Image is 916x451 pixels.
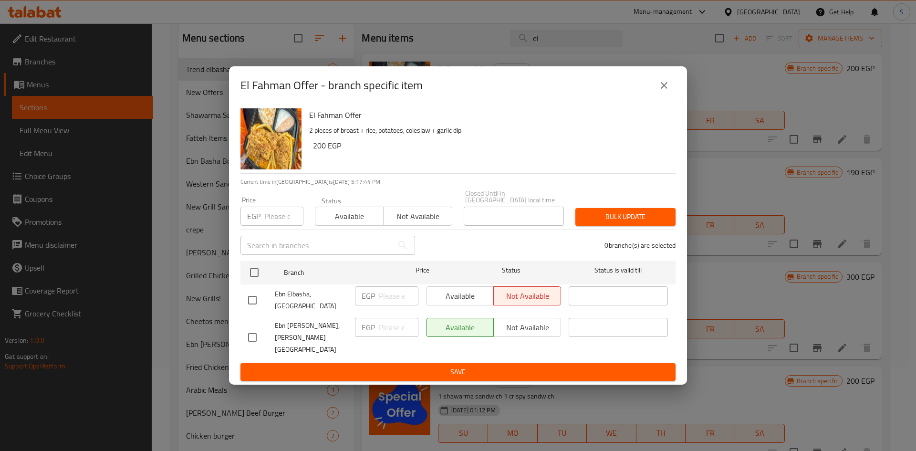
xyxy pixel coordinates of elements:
[583,211,668,223] span: Bulk update
[569,264,668,276] span: Status is valid till
[248,366,668,378] span: Save
[240,178,676,186] p: Current time in [GEOGRAPHIC_DATA] is [DATE] 5:17:44 PM
[264,207,303,226] input: Please enter price
[313,139,668,152] h6: 200 EGP
[309,125,668,136] p: 2 pieces of broast + rice, potatoes, coleslaw + garlic dip
[362,322,375,333] p: EGP
[575,208,676,226] button: Bulk update
[462,264,561,276] span: Status
[275,288,347,312] span: Ebn Elbasha, [GEOGRAPHIC_DATA]
[604,241,676,250] p: 0 branche(s) are selected
[240,108,302,169] img: El Fahman Offer
[247,210,260,222] p: EGP
[379,318,418,337] input: Please enter price
[362,290,375,302] p: EGP
[240,78,423,93] h2: El Fahman Offer - branch specific item
[653,74,676,97] button: close
[387,210,448,223] span: Not available
[240,236,393,255] input: Search in branches
[309,108,668,122] h6: El Fahman Offer
[391,264,454,276] span: Price
[379,286,418,305] input: Please enter price
[284,267,383,279] span: Branch
[383,207,452,226] button: Not available
[240,363,676,381] button: Save
[275,320,347,356] span: Ebn [PERSON_NAME], [PERSON_NAME][GEOGRAPHIC_DATA]
[319,210,380,223] span: Available
[315,207,384,226] button: Available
